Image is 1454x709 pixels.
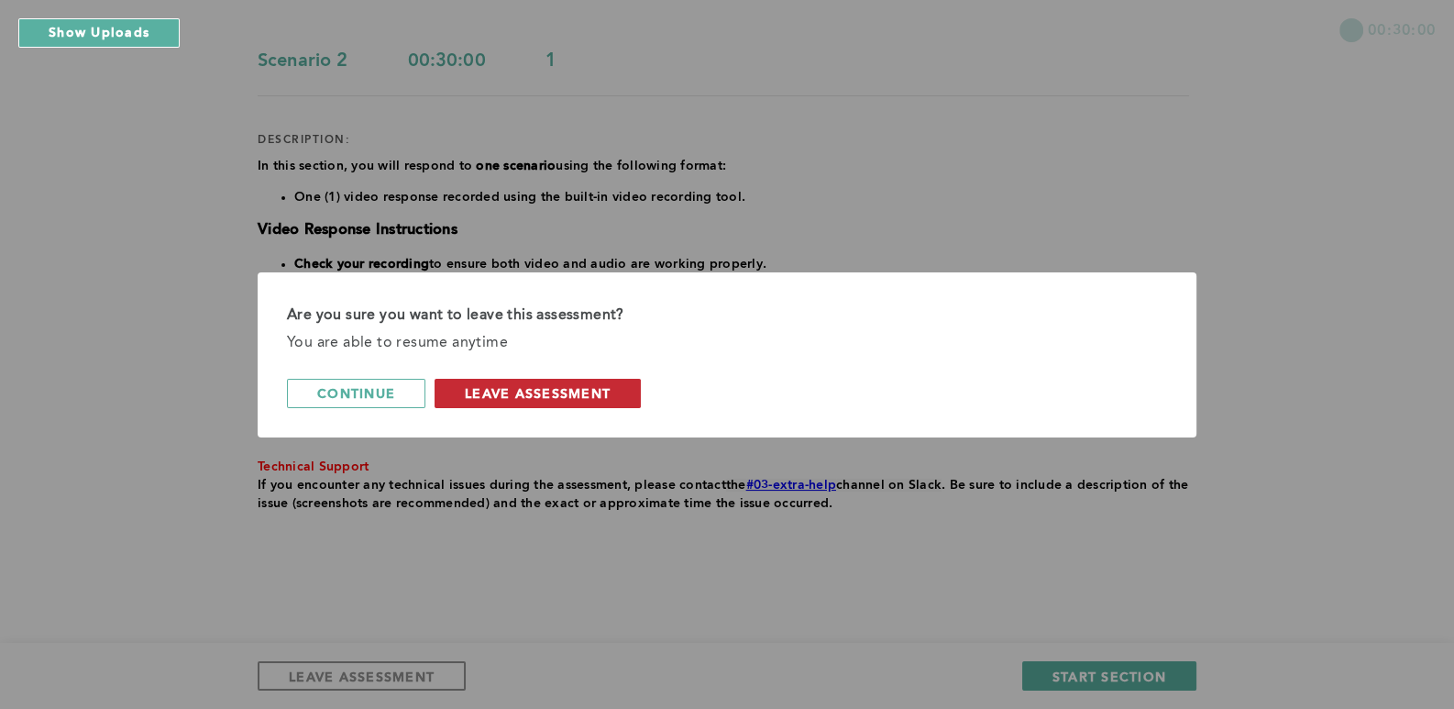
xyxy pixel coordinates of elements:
div: Are you sure you want to leave this assessment? [287,302,1167,329]
span: continue [317,384,395,402]
button: leave assessment [435,379,641,408]
button: Show Uploads [18,18,180,48]
div: You are able to resume anytime [287,329,1167,357]
button: continue [287,379,425,408]
span: leave assessment [465,384,611,402]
